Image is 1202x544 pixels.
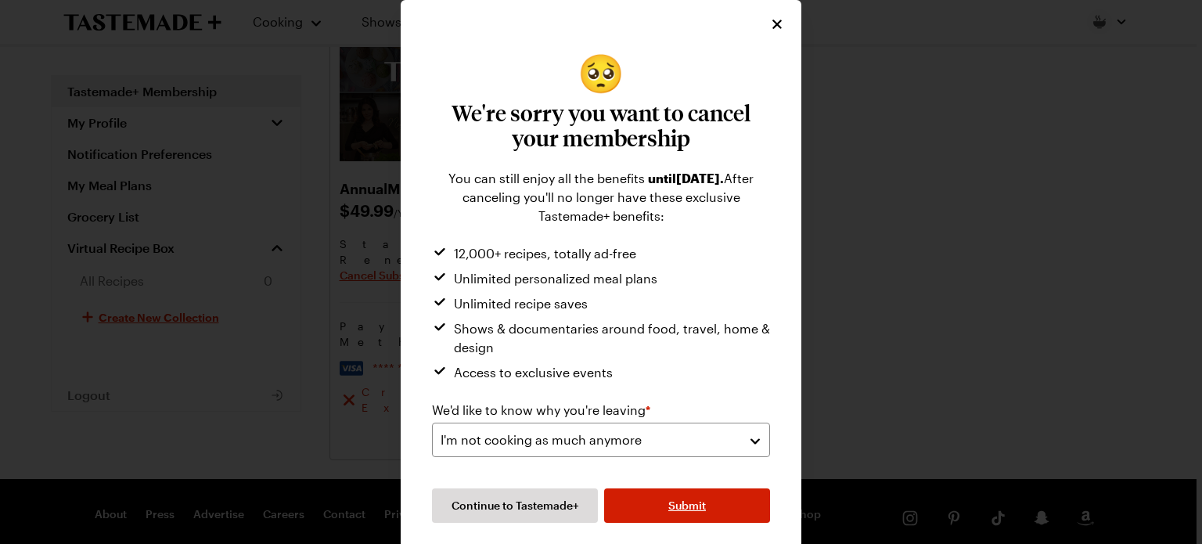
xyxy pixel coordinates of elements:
[432,423,770,457] button: I'm not cooking as much anymore
[441,431,642,449] span: I'm not cooking as much anymore
[454,294,588,313] span: Unlimited recipe saves
[604,488,770,523] button: Submit
[768,16,786,33] button: Close
[454,363,613,382] span: Access to exclusive events
[432,488,598,523] button: Continue to Tastemade+
[454,269,657,288] span: Unlimited personalized meal plans
[452,498,579,513] span: Continue to Tastemade+
[454,319,770,357] span: Shows & documentaries around food, travel, home & design
[432,401,650,420] label: We'd like to know why you're leaving
[454,244,636,263] span: 12,000+ recipes, totally ad-free
[432,100,770,150] h3: We're sorry you want to cancel your membership
[578,53,624,91] span: pleading face emoji
[668,498,706,513] span: Submit
[432,169,770,225] div: You can still enjoy all the benefits After canceling you'll no longer have these exclusive Tastem...
[648,171,724,186] span: until [DATE] .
